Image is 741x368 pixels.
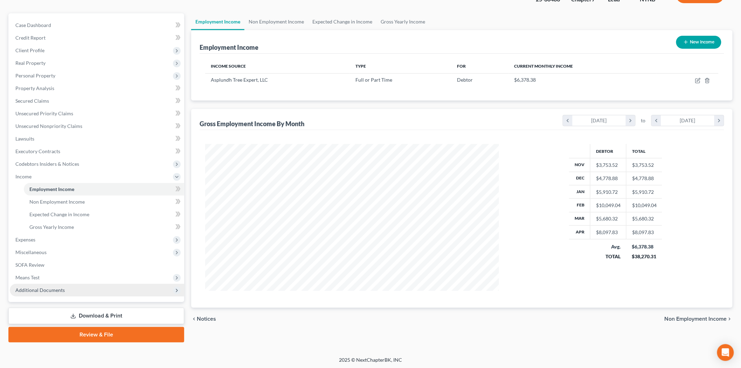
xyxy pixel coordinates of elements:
[10,32,184,44] a: Credit Report
[569,212,590,225] th: Mar
[24,208,184,221] a: Expected Change in Income
[665,316,733,322] button: Non Employment Income chevron_right
[15,85,54,91] span: Property Analysis
[15,35,46,41] span: Credit Report
[15,173,32,179] span: Income
[15,274,40,280] span: Means Test
[10,19,184,32] a: Case Dashboard
[626,199,663,212] td: $10,049.04
[8,308,184,324] a: Download & Print
[569,158,590,172] th: Nov
[661,115,715,126] div: [DATE]
[200,43,258,52] div: Employment Income
[569,226,590,239] th: Apr
[211,63,246,69] span: Income Source
[596,243,621,250] div: Avg.
[632,243,657,250] div: $6,378.38
[29,211,89,217] span: Expected Change in Income
[457,63,466,69] span: For
[8,327,184,342] a: Review & File
[15,148,60,154] span: Executory Contracts
[626,158,663,172] td: $3,753.52
[569,185,590,198] th: Jan
[24,221,184,233] a: Gross Yearly Income
[626,172,663,185] td: $4,778.88
[10,82,184,95] a: Property Analysis
[200,120,304,128] div: Gross Employment Income By Month
[10,259,184,271] a: SOFA Review
[596,229,621,236] div: $8,097.83
[29,186,74,192] span: Employment Income
[641,117,646,124] span: to
[596,253,621,260] div: TOTAL
[514,63,573,69] span: Current Monthly Income
[10,120,184,132] a: Unsecured Nonpriority Claims
[15,123,82,129] span: Unsecured Nonpriority Claims
[15,287,65,293] span: Additional Documents
[15,98,49,104] span: Secured Claims
[197,316,216,322] span: Notices
[457,77,473,83] span: Debtor
[10,132,184,145] a: Lawsuits
[626,115,635,126] i: chevron_right
[15,237,35,243] span: Expenses
[191,13,244,30] a: Employment Income
[355,63,366,69] span: Type
[569,199,590,212] th: Feb
[676,36,721,49] button: New Income
[632,253,657,260] div: $38,270.31
[15,161,79,167] span: Codebtors Insiders & Notices
[596,215,621,222] div: $5,680.32
[24,196,184,208] a: Non Employment Income
[15,262,44,268] span: SOFA Review
[596,162,621,169] div: $3,753.52
[665,316,727,322] span: Non Employment Income
[626,226,663,239] td: $8,097.83
[308,13,376,30] a: Expected Change in Income
[15,73,55,79] span: Personal Property
[15,22,51,28] span: Case Dashboard
[15,60,46,66] span: Real Property
[191,316,216,322] button: chevron_left Notices
[15,47,44,53] span: Client Profile
[191,316,197,322] i: chevron_left
[727,316,733,322] i: chevron_right
[626,185,663,198] td: $5,910.72
[15,110,73,116] span: Unsecured Priority Claims
[596,189,621,196] div: $5,910.72
[652,115,661,126] i: chevron_left
[626,144,663,158] th: Total
[573,115,626,126] div: [DATE]
[24,183,184,196] a: Employment Income
[244,13,308,30] a: Non Employment Income
[596,175,621,182] div: $4,778.88
[10,107,184,120] a: Unsecured Priority Claims
[596,202,621,209] div: $10,049.04
[15,136,34,142] span: Lawsuits
[626,212,663,225] td: $5,680.32
[29,199,85,205] span: Non Employment Income
[15,249,47,255] span: Miscellaneous
[29,224,74,230] span: Gross Yearly Income
[569,172,590,185] th: Dec
[714,115,724,126] i: chevron_right
[355,77,392,83] span: Full or Part Time
[376,13,429,30] a: Gross Yearly Income
[717,344,734,361] div: Open Intercom Messenger
[10,95,184,107] a: Secured Claims
[211,77,268,83] span: Asplundh Tree Expert, LLC
[10,145,184,158] a: Executory Contracts
[590,144,626,158] th: Debtor
[563,115,573,126] i: chevron_left
[514,77,536,83] span: $6,378.38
